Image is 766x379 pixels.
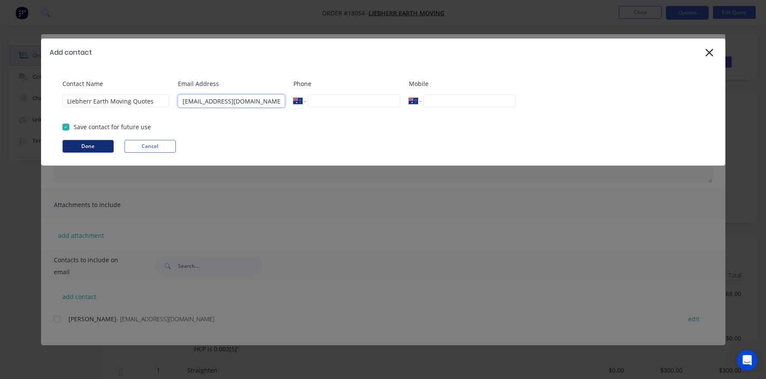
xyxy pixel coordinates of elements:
label: Phone [293,79,400,88]
div: Save contact for future use [74,122,151,131]
label: Mobile [409,79,516,88]
button: Cancel [124,140,176,153]
label: Email Address [178,79,285,88]
div: Add contact [50,47,92,58]
label: Contact Name [62,79,169,88]
button: Done [62,140,114,153]
div: Open Intercom Messenger [737,350,757,370]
